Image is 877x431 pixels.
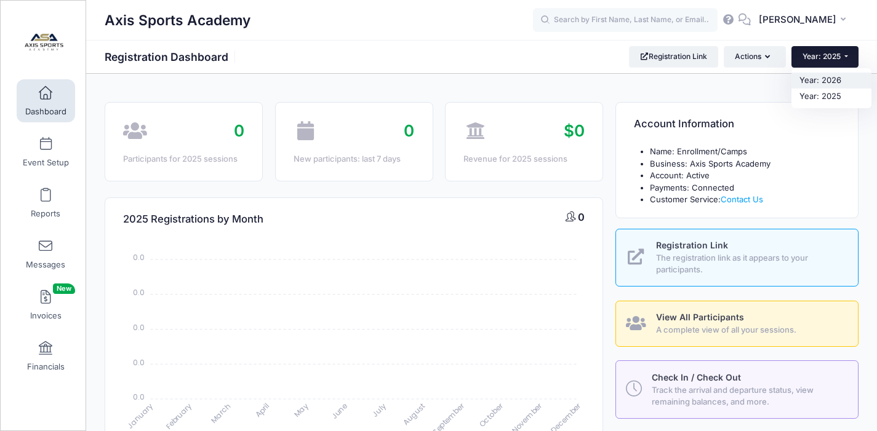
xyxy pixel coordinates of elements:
[751,6,859,34] button: [PERSON_NAME]
[650,182,840,194] li: Payments: Connected
[650,158,840,170] li: Business: Axis Sports Academy
[17,232,75,275] a: Messages
[791,73,871,89] a: Year: 2026
[27,362,65,372] span: Financials
[656,324,844,336] span: A complete view of all your sessions.
[133,322,145,333] tspan: 0.0
[1,13,87,71] a: Axis Sports Academy
[21,19,67,65] img: Axis Sports Academy
[656,312,744,322] span: View All Participants
[564,121,585,140] span: $0
[650,170,840,182] li: Account: Active
[53,283,75,294] span: New
[17,334,75,378] a: Financials
[724,46,785,67] button: Actions
[25,106,66,117] span: Dashboard
[253,401,271,419] tspan: April
[133,357,145,368] tspan: 0.0
[133,392,145,402] tspan: 0.0
[791,46,859,67] button: Year: 2025
[634,107,734,142] h4: Account Information
[656,240,728,250] span: Registration Link
[656,252,844,276] span: The registration link as it appears to your participants.
[370,401,388,419] tspan: July
[401,401,427,427] tspan: August
[17,181,75,224] a: Reports
[615,229,859,287] a: Registration Link The registration link as it appears to your participants.
[615,360,859,418] a: Check In / Check Out Track the arrival and departure status, view remaining balances, and more.
[652,372,741,382] span: Check In / Check Out
[17,283,75,326] a: InvoicesNew
[26,259,65,270] span: Messages
[721,194,763,204] a: Contact Us
[23,157,69,168] span: Event Setup
[533,8,718,33] input: Search by First Name, Last Name, or Email...
[629,46,718,67] a: Registration Link
[105,50,239,63] h1: Registration Dashboard
[759,13,836,26] span: [PERSON_NAME]
[791,89,871,105] a: Year: 2025
[615,301,859,347] a: View All Participants A complete view of all your sessions.
[803,52,841,61] span: Year: 2025
[209,401,233,425] tspan: March
[105,6,250,34] h1: Axis Sports Academy
[17,79,75,122] a: Dashboard
[329,401,350,421] tspan: June
[294,153,415,165] div: New participants: last 7 days
[125,401,155,431] tspan: January
[578,211,585,223] span: 0
[133,287,145,298] tspan: 0.0
[17,130,75,173] a: Event Setup
[652,384,844,408] span: Track the arrival and departure status, view remaining balances, and more.
[650,146,840,158] li: Name: Enrollment/Camps
[234,121,244,140] span: 0
[123,202,263,237] h4: 2025 Registrations by Month
[123,153,244,165] div: Participants for 2025 sessions
[31,208,60,219] span: Reports
[292,401,310,419] tspan: May
[133,252,145,263] tspan: 0.0
[650,194,840,206] li: Customer Service:
[463,153,585,165] div: Revenue for 2025 sessions
[404,121,414,140] span: 0
[477,400,506,429] tspan: October
[164,401,194,431] tspan: February
[30,310,62,321] span: Invoices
